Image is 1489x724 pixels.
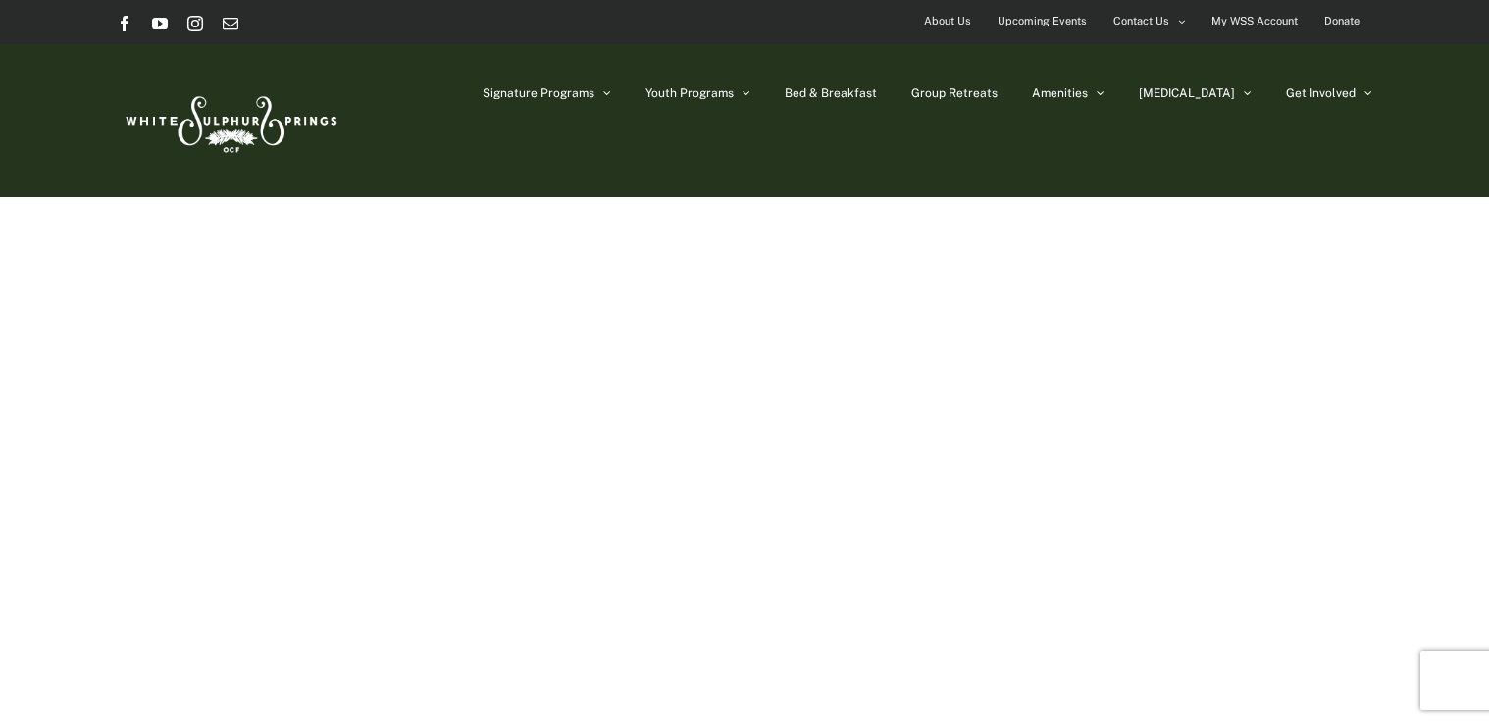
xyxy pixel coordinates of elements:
span: [MEDICAL_DATA] [1139,87,1235,99]
span: My WSS Account [1211,7,1298,35]
span: Signature Programs [483,87,594,99]
span: Upcoming Events [998,7,1087,35]
a: Email [223,16,238,31]
img: White Sulphur Springs Logo [117,75,342,167]
span: Donate [1324,7,1360,35]
nav: Main Menu [483,44,1372,142]
span: Bed & Breakfast [785,87,877,99]
a: Facebook [117,16,132,31]
a: Signature Programs [483,44,611,142]
span: Amenities [1032,87,1088,99]
span: Get Involved [1286,87,1356,99]
a: Amenities [1032,44,1104,142]
a: [MEDICAL_DATA] [1139,44,1252,142]
a: Get Involved [1286,44,1372,142]
span: Youth Programs [645,87,734,99]
a: Bed & Breakfast [785,44,877,142]
span: Group Retreats [911,87,998,99]
a: Youth Programs [645,44,750,142]
a: Instagram [187,16,203,31]
span: Contact Us [1113,7,1169,35]
a: YouTube [152,16,168,31]
span: About Us [924,7,971,35]
a: Group Retreats [911,44,998,142]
